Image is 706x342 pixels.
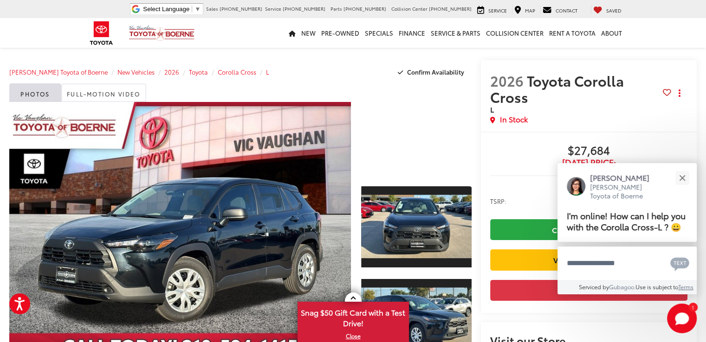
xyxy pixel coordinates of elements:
span: Map [525,7,535,14]
a: Home [286,18,298,48]
a: Terms [678,283,693,291]
a: Check Availability [490,219,687,240]
a: About [598,18,625,48]
button: Get Price Now [490,280,687,301]
div: View Full-Motion Video [361,102,472,176]
a: Corolla Cross [218,68,256,76]
span: dropdown dots [678,89,680,97]
a: Contact [540,5,580,14]
a: New Vehicles [117,68,155,76]
span: Contact [556,7,577,14]
a: Expand Photo 1 [361,185,472,268]
span: Service [488,7,507,14]
a: [PERSON_NAME] Toyota of Boerne [9,68,108,76]
a: Toyota [189,68,208,76]
span: Toyota Corolla Cross [490,70,624,107]
a: Select Language​ [143,6,201,13]
a: Value Your Trade [490,249,687,270]
a: Gubagoo. [609,283,635,291]
div: Close[PERSON_NAME][PERSON_NAME] Toyota of BoerneI'm online! How can I help you with the Corolla C... [557,163,697,294]
span: Serviced by [579,283,609,291]
a: Map [512,5,538,14]
textarea: Type your message [557,247,697,280]
span: Parts [330,5,342,12]
span: Snag $50 Gift Card with a Test Drive! [298,303,408,331]
span: L [490,104,494,114]
a: New [298,18,318,48]
button: Actions [671,85,687,101]
p: [PERSON_NAME] [590,172,659,183]
a: Pre-Owned [318,18,362,48]
button: Confirm Availability [393,64,472,80]
a: Finance [396,18,428,48]
span: ▼ [194,6,201,13]
span: [PHONE_NUMBER] [283,5,325,12]
span: Service [265,5,281,12]
span: In Stock [500,114,528,125]
span: Use is subject to [635,283,678,291]
p: [PERSON_NAME] Toyota of Boerne [590,183,659,201]
a: L [266,68,269,76]
span: $27,684 [490,144,687,158]
span: Select Language [143,6,189,13]
button: Toggle Chat Window [667,304,697,333]
span: [PHONE_NUMBER] [220,5,262,12]
span: [DATE] Price: [490,158,687,167]
svg: Text [670,256,689,271]
svg: Start Chat [667,304,697,333]
button: Chat with SMS [667,253,692,273]
span: I'm online! How can I help you with the Corolla Cross-L ? 😀 [567,209,686,233]
span: [PHONE_NUMBER] [343,5,386,12]
span: TSRP: [490,196,506,206]
span: Confirm Availability [407,68,464,76]
a: Service [475,5,509,14]
a: My Saved Vehicles [591,5,624,14]
span: Collision Center [391,5,427,12]
img: Toyota [84,18,119,48]
a: 2026 [164,68,179,76]
span: 2026 [490,70,524,90]
span: 1 [692,305,694,309]
a: Collision Center [483,18,546,48]
a: Specials [362,18,396,48]
a: Full-Motion Video [61,83,146,102]
span: Sales [206,5,218,12]
span: [PHONE_NUMBER] [429,5,472,12]
span: Saved [606,7,622,14]
a: Rent a Toyota [546,18,598,48]
img: Vic Vaughan Toyota of Boerne [129,25,195,41]
a: Service & Parts: Opens in a new tab [428,18,483,48]
img: 2026 Toyota Corolla Cross L [360,195,473,259]
a: Photos [9,83,61,102]
button: Close [672,168,692,188]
